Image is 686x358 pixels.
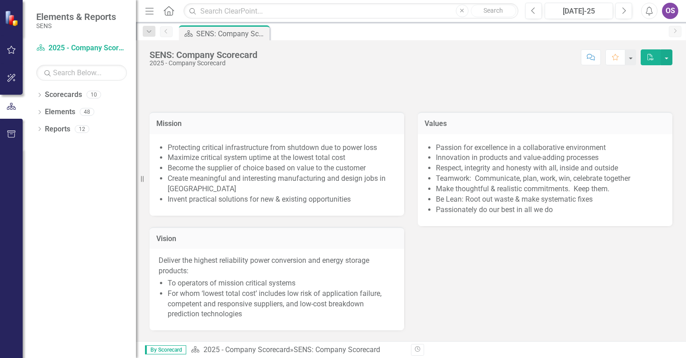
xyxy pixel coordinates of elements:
li: Become the supplier of choice based on value to the customer [168,163,395,174]
img: ClearPoint Strategy [5,10,20,26]
li: Maximize critical system uptime at the lowest total cost [168,153,395,163]
h3: Mission [156,120,397,128]
div: 10 [87,91,101,99]
div: » [191,345,404,355]
div: [DATE]-25 [548,6,610,17]
li: Passion for excellence in a collaborative environment [436,143,663,153]
div: SENS: Company Scorecard [294,345,380,354]
li: Make thoughtful & realistic commitments. Keep them. [436,184,663,194]
div: 48 [80,108,94,116]
li: Respect, integrity and honesty with all, inside and outside [436,163,663,174]
div: SENS: Company Scorecard [150,50,257,60]
span: Elements & Reports [36,11,116,22]
h3: Values [425,120,666,128]
a: Scorecards [45,90,82,100]
span: Search [483,7,503,14]
button: [DATE]-25 [545,3,613,19]
h3: Vision [156,235,397,243]
span: By Scorecard [145,345,186,354]
li: Protecting critical infrastructure from shutdown due to power loss [168,143,395,153]
a: 2025 - Company Scorecard [203,345,290,354]
input: Search ClearPoint... [184,3,518,19]
a: Reports [45,124,70,135]
li: For whom ‘lowest total cost’ includes low risk of application failure, competent and responsive s... [168,289,395,320]
div: 2025 - Company Scorecard [150,60,257,67]
li: Passionately do our best in all we do [436,205,663,215]
small: SENS [36,22,116,29]
button: OS [662,3,678,19]
li: Invent practical solutions for new & existing opportunities [168,194,395,205]
li: Be Lean: Root out waste & make systematic fixes [436,194,663,205]
li: Teamwork: Communicate, plan, work, win, celebrate together [436,174,663,184]
li: To operators of mission critical systems [168,278,395,289]
button: Search [471,5,516,17]
a: Elements [45,107,75,117]
li: Create meaningful and interesting manufacturing and design jobs in [GEOGRAPHIC_DATA] [168,174,395,194]
a: 2025 - Company Scorecard [36,43,127,53]
div: 12 [75,125,89,133]
input: Search Below... [36,65,127,81]
div: SENS: Company Scorecard [196,28,267,39]
p: Deliver the highest reliability power conversion and energy storage products: [159,256,395,276]
li: Innovation in products and value-adding processes [436,153,663,163]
